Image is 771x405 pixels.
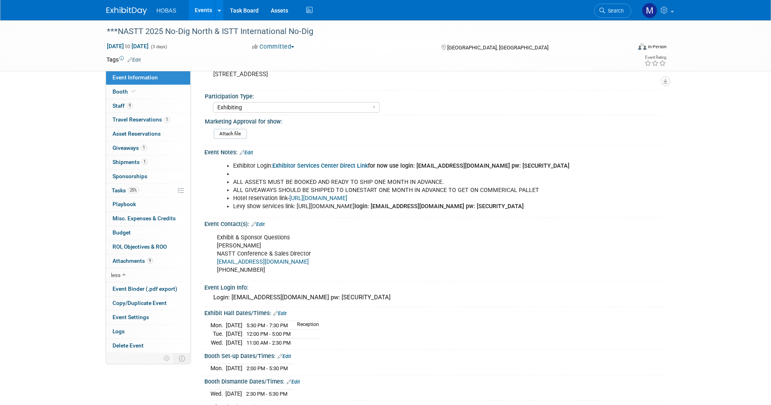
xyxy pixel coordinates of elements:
[246,331,291,337] span: 12:00 PM - 5:00 PM
[113,328,125,335] span: Logs
[246,391,287,397] span: 2:30 PM - 5:30 PM
[278,354,291,359] a: Edit
[233,162,571,170] li: Exhibitor Login:
[106,55,141,64] td: Tags
[106,325,190,339] a: Logs
[211,230,576,278] div: Exhibit & Sponsor Questions [PERSON_NAME] NASTT Conference & Sales Director [PHONE_NUMBER]
[113,201,136,207] span: Playbook
[113,173,147,179] span: Sponsorships
[217,258,309,265] a: [EMAIL_ADDRESS][DOMAIN_NAME]
[106,254,190,268] a: Attachments9
[142,159,148,165] span: 1
[106,296,190,310] a: Copy/Duplicate Event
[204,375,665,386] div: Booth Dismantle Dates/Times:
[205,115,661,126] div: Marketing Approval for show:
[112,187,139,194] span: Tasks
[648,44,667,50] div: In-Person
[127,102,133,109] span: 9
[210,321,226,330] td: Mon.
[106,170,190,183] a: Sponsorships
[113,159,148,165] span: Shipments
[113,229,131,236] span: Budget
[106,226,190,240] a: Budget
[106,311,190,324] a: Event Settings
[113,88,137,95] span: Booth
[204,350,665,360] div: Booth Set-up Dates/Times:
[287,379,300,385] a: Edit
[447,45,548,51] span: [GEOGRAPHIC_DATA], [GEOGRAPHIC_DATA]
[174,353,190,364] td: Toggle Event Tabs
[113,130,161,137] span: Asset Reservations
[226,364,242,372] td: [DATE]
[204,307,665,318] div: Exhibit Hall Dates/Times:
[226,338,242,347] td: [DATE]
[205,90,661,100] div: Participation Type:
[584,42,667,54] div: Event Format
[246,365,288,371] span: 2:00 PM - 5:30 PM
[273,311,287,316] a: Edit
[605,8,624,14] span: Search
[204,218,665,228] div: Event Contact(s):
[251,222,265,227] a: Edit
[226,321,242,330] td: [DATE]
[113,243,167,250] span: ROI, Objectives & ROO
[233,202,571,211] li: Levy show services link: [URL][DOMAIN_NAME]
[160,353,174,364] td: Personalize Event Tab Strip
[124,43,132,49] span: to
[106,282,190,296] a: Event Binder (.pdf export)
[104,24,619,39] div: ***NASTT 2025 No-Dig North & ISTT International No-Dig
[106,240,190,254] a: ROI, Objectives & ROO
[106,212,190,226] a: Misc. Expenses & Credits
[141,145,147,151] span: 1
[127,57,141,63] a: Edit
[113,74,158,81] span: Event Information
[246,340,291,346] span: 11:00 AM - 2:30 PM
[210,364,226,372] td: Mon.
[213,70,387,78] pre: [STREET_ADDRESS]
[210,338,226,347] td: Wed.
[106,141,190,155] a: Giveaways1
[106,339,190,353] a: Delete Event
[113,286,177,292] span: Event Binder (.pdf export)
[106,85,190,99] a: Booth
[233,194,571,202] li: Hotel reservation link-
[113,215,176,222] span: Misc. Expenses & Credits
[106,71,190,85] a: Event Information
[204,281,665,292] div: Event Login Info:
[292,321,319,330] td: Reception
[233,186,571,194] li: ALL GIVEAWAYS SHOULD BE SHIPPED TO LONESTART ONE MONTH IN ADVANCE TO GET ON COMMERICAL PALLET
[111,272,121,278] span: less
[150,44,167,49] span: (3 days)
[106,269,190,282] a: less
[249,43,297,51] button: Committed
[225,389,242,398] td: [DATE]
[113,145,147,151] span: Giveaways
[113,258,153,264] span: Attachments
[240,150,253,156] a: Edit
[638,43,646,50] img: Format-Inperson.png
[106,198,190,211] a: Playbook
[233,178,571,186] li: ALL ASSETS MUST BE BOOKED AND READY TO SHIP ONE MONTH IN ADVANCE.
[272,162,569,169] b: for now use login: [EMAIL_ADDRESS][DOMAIN_NAME] pw: [SECURITY_DATA]
[113,300,167,306] span: Copy/Duplicate Event
[147,258,153,264] span: 9
[106,43,149,50] span: [DATE] [DATE]
[106,7,147,15] img: ExhibitDay
[113,102,133,109] span: Staff
[106,99,190,113] a: Staff9
[246,322,288,328] span: 5:30 PM - 7:30 PM
[113,314,149,320] span: Event Settings
[272,162,368,169] a: Exhibitor Services Center Direct Link
[289,195,347,202] a: [URL][DOMAIN_NAME]
[210,330,226,339] td: Tue.
[226,330,242,339] td: [DATE]
[644,55,666,60] div: Event Rating
[106,113,190,127] a: Travel Reservations1
[164,117,170,123] span: 1
[210,389,225,398] td: Wed.
[106,156,190,169] a: Shipments1
[128,187,139,193] span: 25%
[106,184,190,198] a: Tasks25%
[204,146,665,157] div: Event Notes:
[106,127,190,141] a: Asset Reservations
